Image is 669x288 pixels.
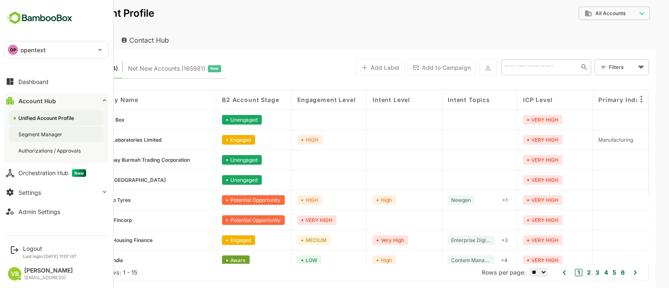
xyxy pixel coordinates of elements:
[468,255,482,265] div: + 4
[343,235,379,245] div: Very High
[343,195,367,205] div: High
[23,245,77,252] div: Logout
[494,255,533,265] div: VERY HIGH
[13,8,125,18] p: Unified Account Profile
[494,115,533,125] div: VERY HIGH
[99,63,176,74] span: Net New Accounts ( 165981 )
[4,203,109,220] button: Admin Settings
[24,275,73,280] div: [EMAIL_ADDRESS]
[494,96,523,103] span: ICP Level
[419,96,461,103] span: Intent Topics
[494,155,533,165] div: VERY HIGH
[4,10,75,26] img: BambooboxFullLogoMark.5f36c76dfaba33ec1ec1367b70bb1252.svg
[24,267,73,274] div: [PERSON_NAME]
[549,5,620,22] div: All Accounts
[581,268,587,277] button: 5
[564,268,570,277] button: 3
[193,135,226,145] div: Engaged
[193,115,232,125] div: Unengaged
[580,63,606,71] div: Filters
[181,63,189,74] span: New
[13,31,82,49] div: Account Hub
[469,235,482,245] div: + 3
[71,157,161,163] span: Bombay Burmah Trading Corporation
[85,31,147,49] div: Contact Hub
[422,237,462,243] span: Enterprise Digital Transformation
[494,235,533,245] div: VERY HIGH
[8,267,21,280] div: VB
[556,268,562,277] button: 2
[268,96,326,103] span: Engagement Level
[18,78,49,85] div: Dashboard
[268,135,293,145] div: HIGH
[18,189,41,196] div: Settings
[4,165,109,181] button: Orchestration HubNew
[566,10,596,16] span: All Accounts
[193,195,255,205] div: Potential Opportunity
[23,254,77,259] p: Last login: [DATE] 11:07 IST
[193,155,232,165] div: Unengaged
[327,59,375,76] button: Add Label
[8,45,18,55] div: OP
[71,137,132,143] span: Ipca Laboratories Limited
[268,235,301,245] div: MEDIUM
[5,41,108,58] div: OPopentext
[18,169,86,177] div: Orchestration Hub
[193,215,255,225] div: Potential Opportunity
[555,10,607,17] div: All Accounts
[18,97,56,104] div: Account Hub
[59,96,109,103] span: Company name
[546,269,553,276] button: 1
[422,197,442,203] span: Newgen
[494,175,533,185] div: VERY HIGH
[72,169,86,177] span: New
[343,96,381,103] span: Intent Level
[18,147,82,154] div: Authorizations / Approvals
[579,59,620,76] div: Filters
[71,237,123,243] span: PNB Housing Finance
[25,63,89,74] span: Known accounts you’ve identified to target - imported from CRM, Offline upload, or promoted from ...
[25,269,108,276] div: Total Rows: 164 | Rows: 1 - 15
[4,73,109,90] button: Dashboard
[18,208,60,215] div: Admin Settings
[99,63,192,74] div: Newly surfaced ICP-fit accounts from Intent, Website, LinkedIn, and other engagement signals.
[18,131,64,138] div: Segment Manager
[193,235,226,245] div: Engaged
[569,96,623,103] span: Primary Industry
[590,268,595,277] button: 6
[378,59,447,76] button: Add to Campaign
[422,257,462,263] span: Content Management
[470,195,482,205] div: + 1
[71,177,136,183] span: PTC India
[268,215,307,225] div: VERY HIGH
[494,195,533,205] div: VERY HIGH
[450,59,467,76] button: Export the selected data as CSV
[71,117,95,123] span: Black Box
[494,215,533,225] div: VERY HIGH
[71,257,94,263] span: SKF India
[494,135,533,145] div: VERY HIGH
[18,115,76,122] div: Unified Account Profile
[569,137,604,143] span: Manufacturing
[71,197,102,203] span: Apollo Tyres
[343,255,367,265] div: High
[193,175,232,185] div: Unengaged
[71,217,102,223] span: Hero Fincorp
[452,269,496,276] span: Rows per page:
[268,255,292,265] div: LOW
[193,255,220,265] div: Aware
[573,268,579,277] button: 4
[4,92,109,109] button: Account Hub
[268,195,293,205] div: HIGH
[193,96,250,103] span: B2 Account Stage
[4,184,109,201] button: Settings
[20,46,46,54] p: opentext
